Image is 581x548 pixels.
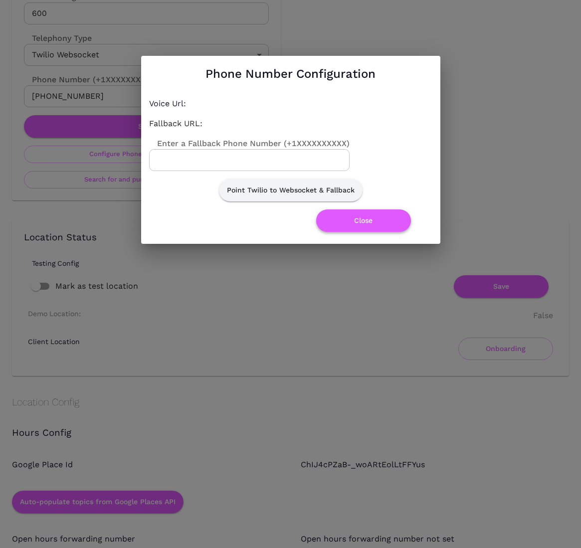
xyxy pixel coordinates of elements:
[149,138,350,149] label: Enter a Fallback Phone Number (+1XXXXXXXXXX)
[205,64,376,84] h1: Phone Number Configuration
[149,118,214,130] p: Fallback URL:
[149,98,214,110] h4: Voice Url:
[316,209,411,232] button: Close
[219,179,363,201] button: Point Twilio to Websocket & Fallback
